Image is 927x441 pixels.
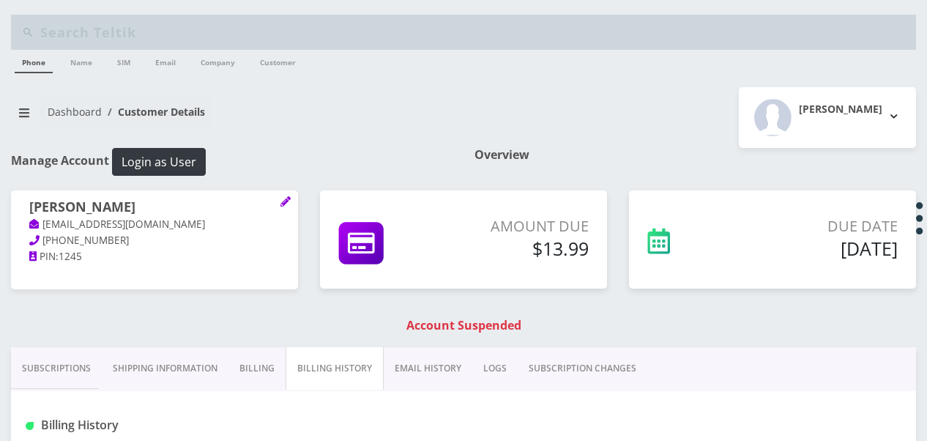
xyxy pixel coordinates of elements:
[738,237,898,259] h5: [DATE]
[452,237,589,259] h5: $13.99
[228,347,286,390] a: Billing
[739,87,916,148] button: [PERSON_NAME]
[112,148,206,176] button: Login as User
[59,250,82,263] span: 1245
[474,148,916,162] h1: Overview
[193,50,242,72] a: Company
[63,50,100,72] a: Name
[11,347,102,390] a: Subscriptions
[11,97,453,138] nav: breadcrumb
[29,218,205,232] a: [EMAIL_ADDRESS][DOMAIN_NAME]
[738,215,898,237] p: Due Date
[148,50,183,72] a: Email
[29,199,280,217] h1: [PERSON_NAME]
[518,347,647,390] a: SUBSCRIPTION CHANGES
[452,215,589,237] p: Amount Due
[29,250,59,264] a: PIN:
[286,347,384,390] a: Billing History
[109,152,206,168] a: Login as User
[102,347,228,390] a: Shipping Information
[11,148,453,176] h1: Manage Account
[102,104,205,119] li: Customer Details
[472,347,518,390] a: LOGS
[15,319,912,333] h1: Account Suspended
[253,50,303,72] a: Customer
[799,103,882,116] h2: [PERSON_NAME]
[384,347,472,390] a: EMAIL HISTORY
[26,418,303,432] h1: Billing History
[42,234,129,247] span: [PHONE_NUMBER]
[40,18,912,46] input: Search Teltik
[15,50,53,73] a: Phone
[48,105,102,119] a: Dashboard
[110,50,138,72] a: SIM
